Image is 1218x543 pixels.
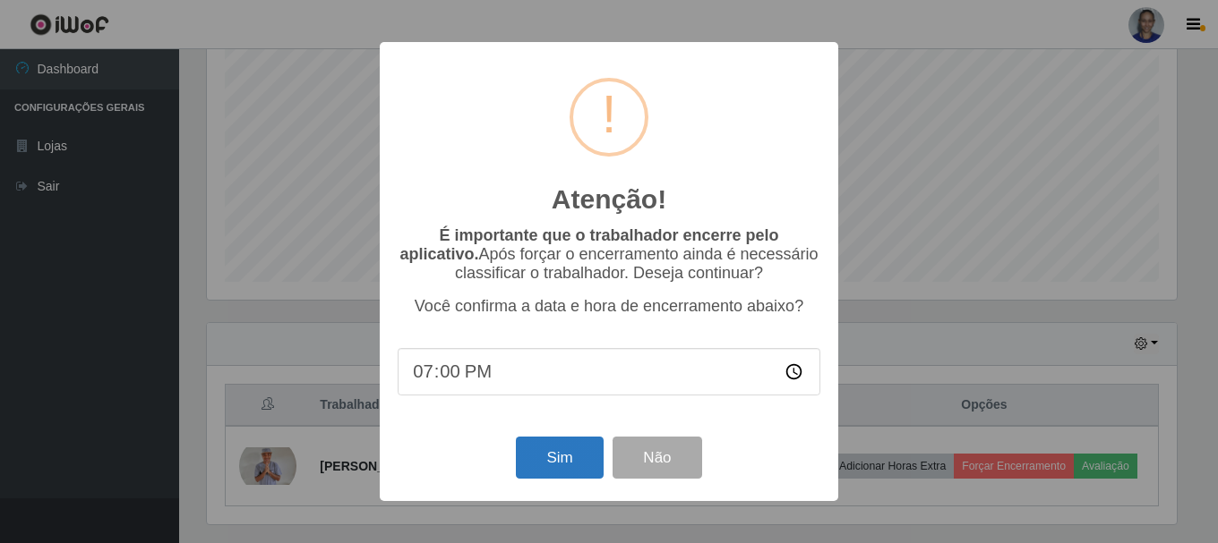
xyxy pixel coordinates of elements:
p: Você confirma a data e hora de encerramento abaixo? [398,297,820,316]
p: Após forçar o encerramento ainda é necessário classificar o trabalhador. Deseja continuar? [398,226,820,283]
h2: Atenção! [552,183,666,216]
button: Sim [516,437,603,479]
b: É importante que o trabalhador encerre pelo aplicativo. [399,226,778,263]
button: Não [613,437,701,479]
